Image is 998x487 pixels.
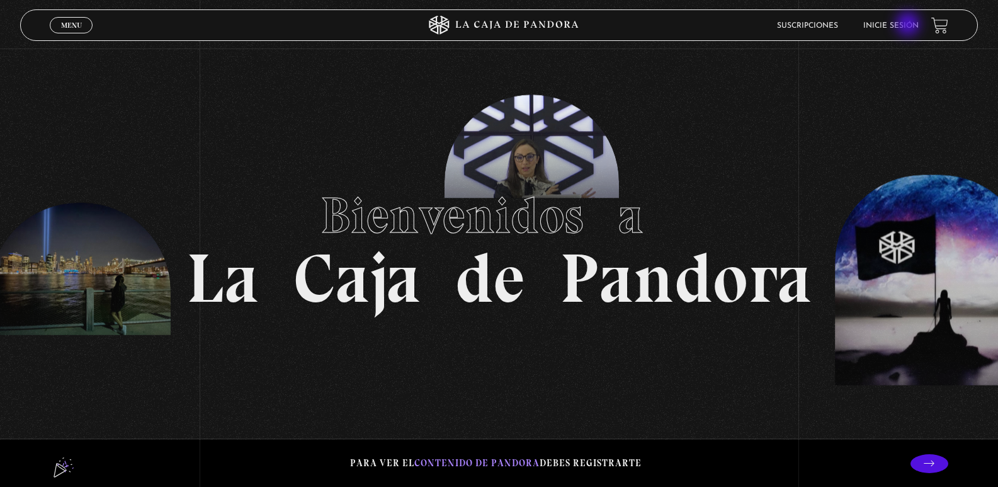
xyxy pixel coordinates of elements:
[61,21,82,29] span: Menu
[863,22,919,30] a: Inicie sesión
[320,185,678,246] span: Bienvenidos a
[414,457,540,469] span: contenido de Pandora
[57,32,86,41] span: Cerrar
[777,22,838,30] a: Suscripciones
[350,455,642,472] p: Para ver el debes registrarte
[186,175,812,313] h1: La Caja de Pandora
[931,17,948,34] a: View your shopping cart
